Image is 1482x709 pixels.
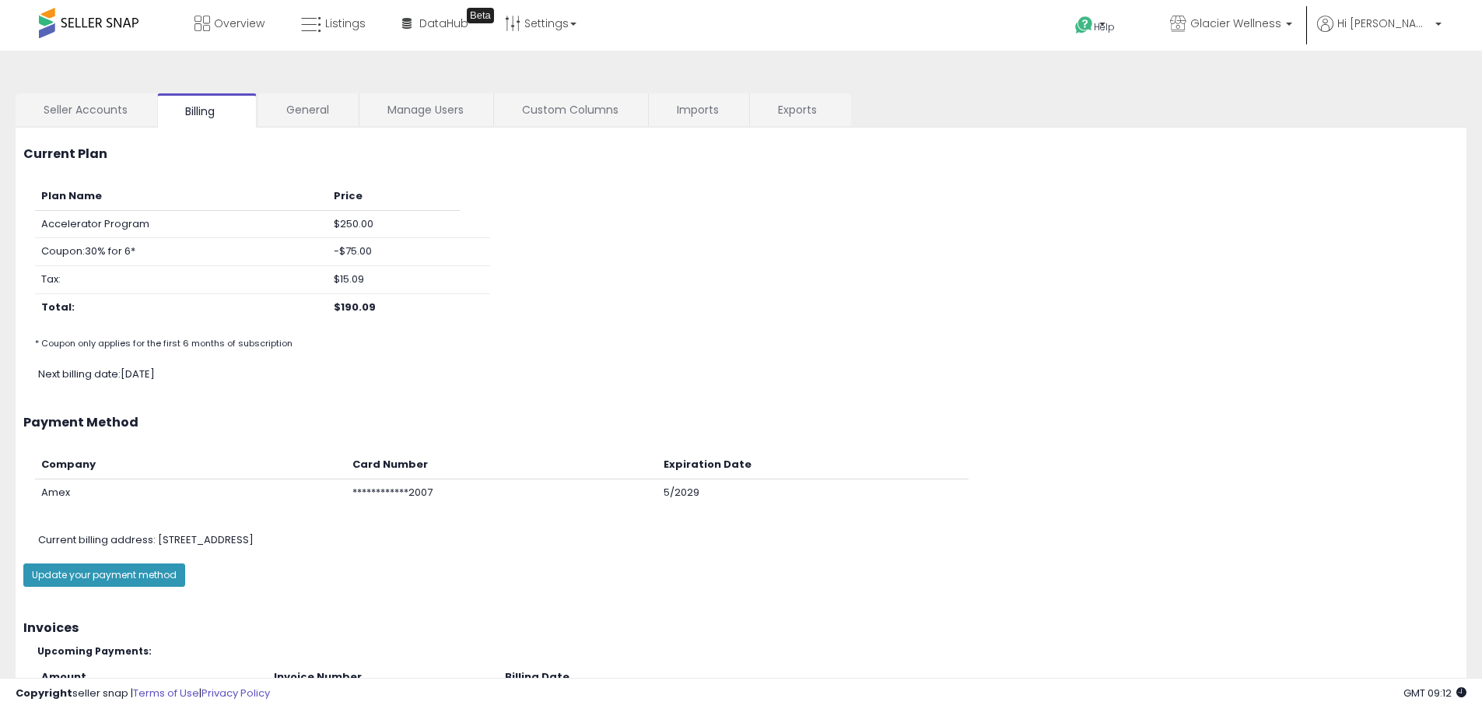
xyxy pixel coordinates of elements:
[35,337,293,349] small: * Coupon only applies for the first 6 months of subscription
[214,16,265,31] span: Overview
[1337,16,1431,31] span: Hi [PERSON_NAME]
[16,686,72,700] strong: Copyright
[16,686,270,701] div: seller snap | |
[258,93,357,126] a: General
[494,93,646,126] a: Custom Columns
[657,451,969,479] th: Expiration Date
[328,183,460,210] th: Price
[1190,16,1281,31] span: Glacier Wellness
[657,479,969,506] td: 5/2029
[1403,686,1466,700] span: 2025-09-8 09:12 GMT
[328,266,460,294] td: $15.09
[334,300,376,314] b: $190.09
[346,451,657,479] th: Card Number
[467,8,494,23] div: Tooltip anchor
[41,300,75,314] b: Total:
[16,93,156,126] a: Seller Accounts
[35,479,346,506] td: Amex
[1063,4,1145,51] a: Help
[23,147,1459,161] h3: Current Plan
[328,238,460,266] td: -$75.00
[157,93,257,128] a: Billing
[35,210,328,238] td: Accelerator Program
[750,93,850,126] a: Exports
[35,451,346,479] th: Company
[359,93,492,126] a: Manage Users
[201,686,270,700] a: Privacy Policy
[1094,20,1115,33] span: Help
[23,621,1459,635] h3: Invoices
[649,93,748,126] a: Imports
[268,664,499,691] th: Invoice Number
[35,238,328,266] td: Coupon: 30% for 6*
[1074,16,1094,35] i: Get Help
[499,664,730,691] th: Billing Date
[328,210,460,238] td: $250.00
[23,416,1459,430] h3: Payment Method
[35,664,268,691] th: Amount
[1317,16,1442,51] a: Hi [PERSON_NAME]
[133,686,199,700] a: Terms of Use
[37,646,1459,656] h5: Upcoming Payments:
[325,16,366,31] span: Listings
[35,266,328,294] td: Tax:
[23,563,185,587] button: Update your payment method
[419,16,468,31] span: DataHub
[35,183,328,210] th: Plan Name
[38,532,156,547] span: Current billing address:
